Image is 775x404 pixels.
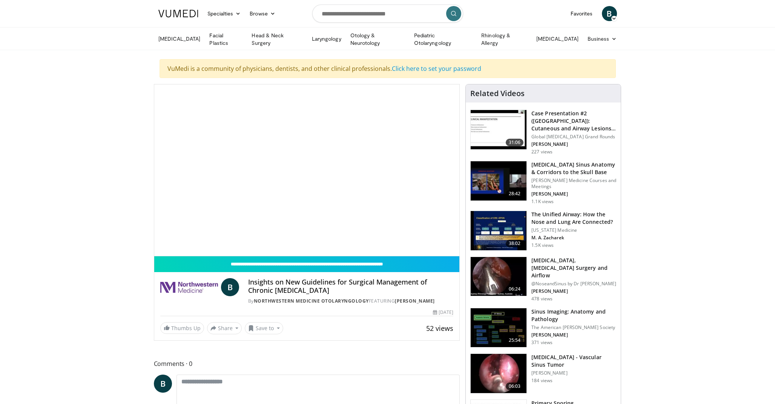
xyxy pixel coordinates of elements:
a: Facial Plastics [205,32,247,47]
span: 25:54 [506,337,524,344]
img: 5c1a841c-37ed-4666-a27e-9093f124e297.150x105_q85_crop-smart_upscale.jpg [471,257,526,296]
a: Head & Neck Surgery [247,32,307,47]
span: 52 views [426,324,453,333]
h3: [MEDICAL_DATA] Sinus Anatomy & Corridors to the Skull Base [531,161,616,176]
span: Comments 0 [154,359,460,369]
img: Northwestern Medicine Otolaryngology [160,278,218,296]
a: Northwestern Medicine Otolaryngology [254,298,369,304]
img: 5d00bf9a-6682-42b9-8190-7af1e88f226b.150x105_q85_crop-smart_upscale.jpg [471,308,526,347]
p: [PERSON_NAME] [531,191,616,197]
div: [DATE] [433,309,453,316]
a: 25:54 Sinus Imaging: Anatomy and Pathology The American [PERSON_NAME] Society [PERSON_NAME] 371 v... [470,308,616,348]
span: 06:24 [506,285,524,293]
a: 28:42 [MEDICAL_DATA] Sinus Anatomy & Corridors to the Skull Base [PERSON_NAME] Medicine Courses a... [470,161,616,205]
a: Specialties [203,6,246,21]
a: Browse [245,6,280,21]
span: 06:03 [506,383,524,390]
h3: Case Presentation #2 ([GEOGRAPHIC_DATA]): Cutaneous and Airway Lesions i… [531,110,616,132]
a: Pediatric Otolaryngology [410,32,477,47]
span: 28:42 [506,190,524,197]
div: VuMedi is a community of physicians, dentists, and other clinical professionals. [160,59,616,78]
p: 478 views [531,296,552,302]
p: [PERSON_NAME] [531,141,616,147]
h4: Insights on New Guidelines for Surgical Management of Chronic [MEDICAL_DATA] [248,278,453,294]
p: 1.1K views [531,199,554,205]
h3: [MEDICAL_DATA],[MEDICAL_DATA] Surgery and Airflow [531,257,616,279]
a: Business [583,31,622,46]
a: B [602,6,617,21]
a: Laryngology [307,31,346,46]
a: [MEDICAL_DATA] [532,31,583,46]
a: 06:03 [MEDICAL_DATA] - Vascular Sinus Tumor [PERSON_NAME] 184 views [470,353,616,393]
a: Click here to set your password [392,64,481,73]
img: 283069f7-db48-4020-b5ba-d883939bec3b.150x105_q85_crop-smart_upscale.jpg [471,110,526,149]
div: By FEATURING [248,298,453,305]
img: VuMedi Logo [158,10,198,17]
span: 31:06 [506,139,524,146]
a: [MEDICAL_DATA] [154,31,205,46]
img: 9ed0e65e-186e-47f9-881c-899f9222644a.150x105_q85_crop-smart_upscale.jpg [471,354,526,393]
p: 227 views [531,149,552,155]
p: 1.5K views [531,242,554,248]
p: [PERSON_NAME] [531,332,616,338]
a: [PERSON_NAME] [395,298,435,304]
p: M. A. Zacharek [531,235,616,241]
p: @NoseandSinus by Dr [PERSON_NAME] [531,281,616,287]
a: 38:02 The Unified Airway: How the Nose and Lung Are Connected? [US_STATE] Medicine M. A. Zacharek... [470,211,616,251]
a: 06:24 [MEDICAL_DATA],[MEDICAL_DATA] Surgery and Airflow @NoseandSinus by Dr [PERSON_NAME] [PERSON... [470,257,616,302]
img: 276d523b-ec6d-4eb7-b147-bbf3804ee4a7.150x105_q85_crop-smart_upscale.jpg [471,161,526,200]
p: 371 views [531,340,552,346]
p: Global [MEDICAL_DATA] Grand Rounds [531,134,616,140]
h3: Sinus Imaging: Anatomy and Pathology [531,308,616,323]
button: Save to [245,322,283,334]
h4: Related Videos [470,89,525,98]
h3: [MEDICAL_DATA] - Vascular Sinus Tumor [531,353,616,369]
a: B [154,375,172,393]
p: [PERSON_NAME] Medicine Courses and Meetings [531,178,616,190]
p: The American [PERSON_NAME] Society [531,324,616,331]
a: Favorites [566,6,597,21]
input: Search topics, interventions [312,5,463,23]
a: Otology & Neurotology [346,32,410,47]
p: [PERSON_NAME] [531,288,616,294]
p: [PERSON_NAME] [531,370,616,376]
a: Rhinology & Allergy [477,32,532,47]
video-js: Video Player [154,84,460,256]
img: fce5840f-3651-4d2e-85b0-3edded5ac8fb.150x105_q85_crop-smart_upscale.jpg [471,211,526,250]
span: 38:02 [506,240,524,247]
a: B [221,278,239,296]
a: 31:06 Case Presentation #2 ([GEOGRAPHIC_DATA]): Cutaneous and Airway Lesions i… Global [MEDICAL_D... [470,110,616,155]
p: [US_STATE] Medicine [531,227,616,233]
h3: The Unified Airway: How the Nose and Lung Are Connected? [531,211,616,226]
a: Thumbs Up [160,322,204,334]
button: Share [207,322,242,334]
p: 184 views [531,378,552,384]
